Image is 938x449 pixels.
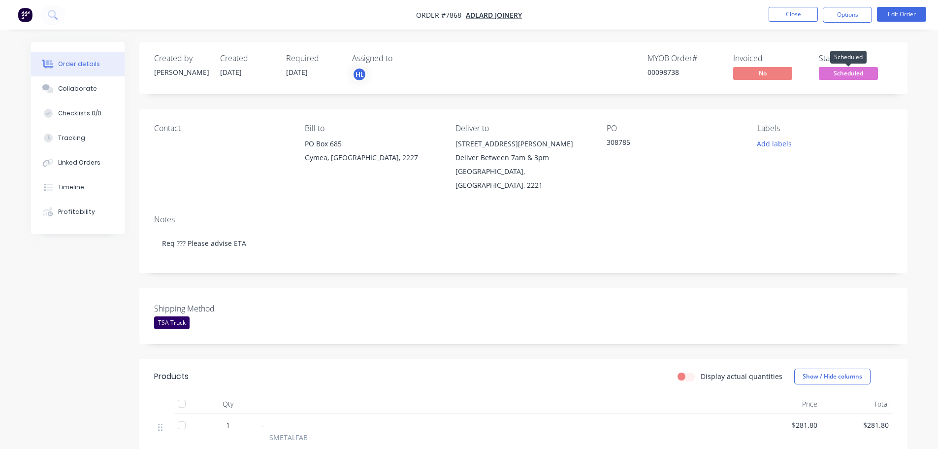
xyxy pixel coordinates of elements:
[286,68,308,77] span: [DATE]
[455,137,590,192] div: [STREET_ADDRESS][PERSON_NAME] Deliver Between 7am & 3pm[GEOGRAPHIC_DATA], [GEOGRAPHIC_DATA], 2221
[466,10,522,20] a: Adlard Joinery
[769,7,818,22] button: Close
[226,420,230,430] span: 1
[286,54,340,63] div: Required
[819,54,893,63] div: Status
[220,68,242,77] span: [DATE]
[154,215,893,224] div: Notes
[31,175,125,200] button: Timeline
[154,54,208,63] div: Created by
[18,7,32,22] img: Factory
[305,137,440,151] div: PO Box 685
[455,137,590,165] div: [STREET_ADDRESS][PERSON_NAME] Deliver Between 7am & 3pm
[647,67,721,77] div: 00098738
[154,303,277,314] label: Shipping Method
[825,420,889,430] span: $281.80
[821,394,893,414] div: Total
[305,151,440,165] div: Gymea, [GEOGRAPHIC_DATA], 2227
[877,7,926,22] button: Edit Order
[819,67,878,79] span: Scheduled
[733,54,807,63] div: Invoiced
[757,124,892,133] div: Labels
[220,54,274,63] div: Created
[58,207,95,216] div: Profitability
[58,84,97,93] div: Collaborate
[58,109,101,118] div: Checklists 0/0
[455,165,590,192] div: [GEOGRAPHIC_DATA], [GEOGRAPHIC_DATA], 2221
[154,228,893,258] div: Req ??? Please advise ETA
[154,124,289,133] div: Contact
[58,183,84,192] div: Timeline
[754,420,817,430] span: $281.80
[823,7,872,23] button: Options
[58,158,100,167] div: Linked Orders
[261,420,264,430] span: -
[31,76,125,101] button: Collaborate
[154,67,208,77] div: [PERSON_NAME]
[416,10,466,20] span: Order #7868 -
[830,51,867,64] div: Scheduled
[819,67,878,82] button: Scheduled
[154,316,190,329] div: TSA Truck
[647,54,721,63] div: MYOB Order #
[198,394,258,414] div: Qty
[58,60,100,69] div: Order details
[352,67,367,82] button: HL
[31,126,125,150] button: Tracking
[794,369,871,384] button: Show / Hide columns
[750,394,821,414] div: Price
[31,101,125,126] button: Checklists 0/0
[31,150,125,175] button: Linked Orders
[752,137,797,150] button: Add labels
[455,124,590,133] div: Deliver to
[305,124,440,133] div: Bill to
[154,371,189,382] div: Products
[733,67,792,79] span: No
[701,371,782,381] label: Display actual quantities
[607,124,742,133] div: PO
[607,137,730,151] div: 308785
[305,137,440,169] div: PO Box 685Gymea, [GEOGRAPHIC_DATA], 2227
[352,54,451,63] div: Assigned to
[269,432,308,443] span: SMETALFAB
[31,200,125,224] button: Profitability
[31,52,125,76] button: Order details
[58,134,85,142] div: Tracking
